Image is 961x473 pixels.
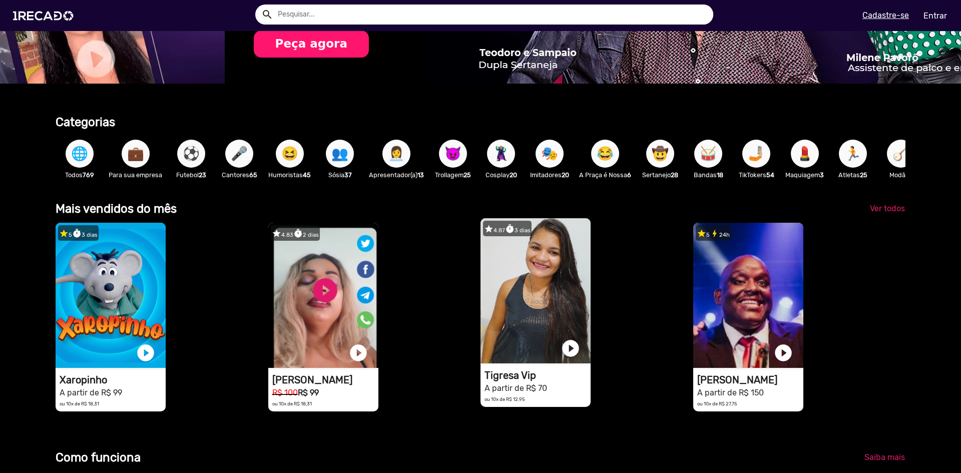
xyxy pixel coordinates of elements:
small: A partir de R$ 99 [60,388,122,397]
p: Todos [61,170,99,180]
small: ou 10x de R$ 18,31 [272,401,312,406]
p: Humoristas [268,170,311,180]
b: 3 [820,171,824,179]
p: Atletas [834,170,872,180]
span: Ver todos [870,204,905,213]
u: Cadastre-se [862,11,909,20]
span: Saiba mais [864,452,905,462]
p: Cosplay [482,170,520,180]
p: Apresentador(a) [369,170,424,180]
p: Sertanejo [641,170,679,180]
span: 🤳🏼 [748,140,765,168]
b: Mais vendidos do mês [56,202,177,216]
b: 45 [303,171,311,179]
h1: [PERSON_NAME] [272,374,378,386]
span: 🏃 [844,140,861,168]
button: ⚽ [177,140,205,168]
video: 1RECADO vídeos dedicados para fãs e empresas [268,223,378,368]
p: Cantores [220,170,258,180]
p: Sósia [321,170,359,180]
small: ou 10x de R$ 18,31 [60,401,99,406]
button: 😈 [439,140,467,168]
button: 🪕 [887,140,915,168]
b: 65 [249,171,257,179]
small: R$ 100 [272,388,298,397]
span: 🌐 [71,140,88,168]
small: A partir de R$ 70 [485,383,547,393]
button: 💼 [122,140,150,168]
b: 28 [671,171,678,179]
p: Modão [882,170,920,180]
b: 20 [510,171,517,179]
b: 25 [860,171,867,179]
button: 🎤 [225,140,253,168]
p: TikTokers [737,170,775,180]
b: 6 [627,171,631,179]
button: 🥁 [694,140,722,168]
a: play_circle_filled [136,343,156,363]
span: 🪕 [892,140,909,168]
input: Pesquisar... [270,5,713,25]
video: 1RECADO vídeos dedicados para fãs e empresas [480,218,591,363]
b: Categorias [56,115,115,129]
button: 💄 [791,140,819,168]
p: Bandas [689,170,727,180]
span: 🦹🏼‍♀️ [493,140,510,168]
b: 13 [417,171,424,179]
video: 1RECADO vídeos dedicados para fãs e empresas [56,223,166,368]
span: 👩‍💼 [388,140,405,168]
a: play_circle_filled [561,338,581,358]
span: 👥 [331,140,348,168]
span: 🎤 [231,140,248,168]
p: Imitadores [530,170,569,180]
p: Trollagem [434,170,472,180]
span: 💼 [127,140,144,168]
b: 769 [83,171,94,179]
small: A partir de R$ 150 [697,388,764,397]
p: A Praça é Nossa [579,170,631,180]
a: play_circle_filled [348,343,368,363]
b: 54 [766,171,774,179]
p: Futebol [172,170,210,180]
span: 😈 [444,140,461,168]
video: 1RECADO vídeos dedicados para fãs e empresas [693,223,803,368]
h1: Xaropinho [60,374,166,386]
button: 😂 [591,140,619,168]
b: 37 [344,171,352,179]
p: Para sua empresa [109,170,162,180]
small: ou 10x de R$ 27,75 [697,401,737,406]
a: play_circle_filled [773,343,793,363]
button: Example home icon [258,5,275,23]
a: Entrar [917,7,953,25]
b: 20 [562,171,569,179]
span: 😆 [281,140,298,168]
b: 25 [463,171,471,179]
span: 🎭 [541,140,558,168]
small: ou 10x de R$ 12,95 [485,396,525,402]
mat-icon: Example home icon [261,9,273,21]
button: 🦹🏼‍♀️ [487,140,515,168]
button: Peça agora [254,31,369,58]
b: R$ 99 [298,388,319,397]
button: 🎭 [536,140,564,168]
span: 💄 [796,140,813,168]
h1: Tigresa Vip [485,369,591,381]
button: 🤳🏼 [742,140,770,168]
button: 🏃 [839,140,867,168]
b: Como funciona [56,450,141,464]
span: ⚽ [183,140,200,168]
span: 🥁 [700,140,717,168]
button: 👥 [326,140,354,168]
button: 🤠 [646,140,674,168]
button: 😆 [276,140,304,168]
span: 🤠 [652,140,669,168]
h1: [PERSON_NAME] [697,374,803,386]
span: 😂 [597,140,614,168]
b: 18 [717,171,723,179]
button: 👩‍💼 [382,140,410,168]
button: 🌐 [66,140,94,168]
a: Saiba mais [856,448,913,466]
b: 23 [199,171,206,179]
p: Maquiagem [785,170,824,180]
